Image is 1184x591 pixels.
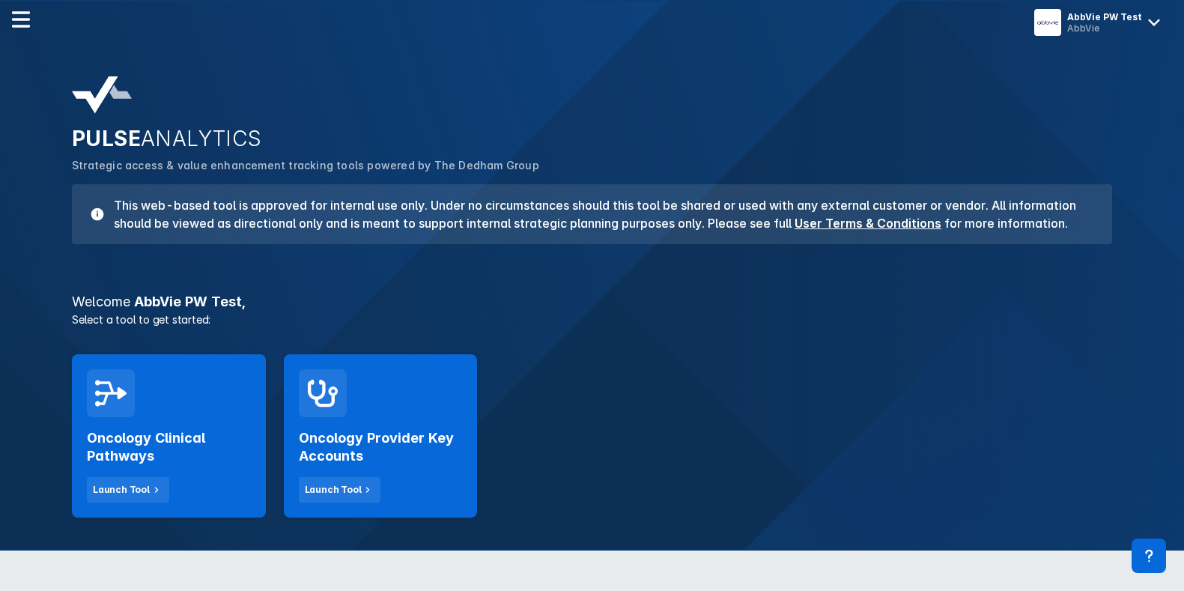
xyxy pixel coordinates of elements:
[72,157,1112,174] p: Strategic access & value enhancement tracking tools powered by The Dedham Group
[72,126,1112,151] h2: PULSE
[284,354,478,518] a: Oncology Provider Key AccountsLaunch Tool
[1132,539,1166,573] div: Contact Support
[72,294,130,309] span: Welcome
[63,312,1121,327] p: Select a tool to get started:
[1067,22,1142,34] div: AbbVie
[299,429,463,465] h2: Oncology Provider Key Accounts
[72,76,132,114] img: pulse-analytics-logo
[12,10,30,28] img: menu--horizontal.svg
[795,216,941,231] a: User Terms & Conditions
[63,295,1121,309] h3: AbbVie PW Test ,
[299,477,381,503] button: Launch Tool
[93,483,150,497] div: Launch Tool
[105,196,1094,232] h3: This web-based tool is approved for internal use only. Under no circumstances should this tool be...
[305,483,362,497] div: Launch Tool
[87,429,251,465] h2: Oncology Clinical Pathways
[72,354,266,518] a: Oncology Clinical PathwaysLaunch Tool
[1067,11,1142,22] div: AbbVie PW Test
[87,477,169,503] button: Launch Tool
[141,126,262,151] span: ANALYTICS
[1037,12,1058,33] img: menu button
